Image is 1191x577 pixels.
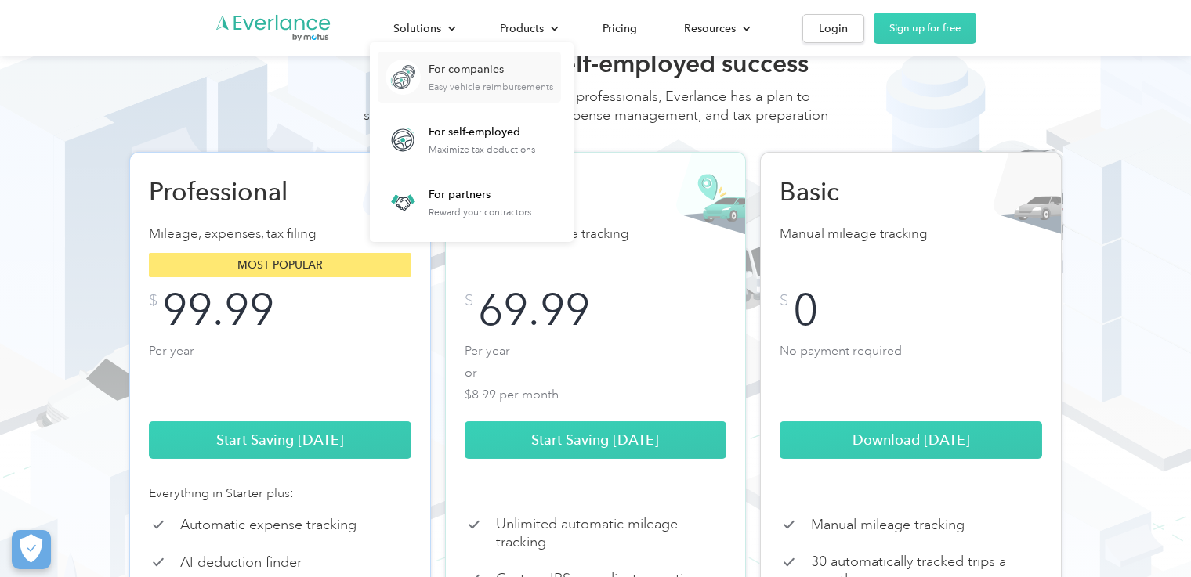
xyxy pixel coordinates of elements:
input: Submit [270,142,372,175]
a: Go to homepage [215,13,332,43]
div: For companies [429,62,553,78]
div: $ [465,293,473,308]
p: Per year or $8.99 per month [465,340,727,402]
div: $ [780,293,788,308]
div: 99.99 [162,293,274,327]
a: For companiesEasy vehicle reimbursements [378,52,561,103]
a: Pricing [587,15,653,42]
a: For self-employedMaximize tax deductions [378,114,543,165]
p: Mileage, expenses, tax filing [149,223,411,245]
div: Solutions [378,15,469,42]
a: For partnersReward your contractors [378,177,539,228]
div: Login [819,19,848,38]
p: Automatic expense tracking [180,516,357,534]
nav: Solutions [370,42,574,242]
div: From self-starters to seasoned professionals, Everlance has a plan to simplify your mileage track... [360,87,831,140]
div: Most popular [149,253,411,277]
p: Per year [149,340,411,402]
div: Everything in Starter plus: [149,484,411,503]
p: Manual mileage tracking [780,223,1042,245]
div: Reward your contractors [429,207,531,218]
a: Start Saving [DATE] [465,421,727,459]
p: Unlimited automatic mileage tracking [496,515,727,550]
div: Solutions [393,19,441,38]
div: 69.99 [478,293,590,327]
h2: Basic [780,176,944,207]
a: Sign up for free [874,13,976,44]
div: $ [149,293,157,308]
button: Cookies Settings [12,530,51,569]
p: No payment required [780,340,1042,402]
div: Pricing [603,19,637,38]
p: Manual mileage tracking [811,516,965,534]
div: Products [484,15,571,42]
div: Resources [668,15,763,42]
input: Submit [270,206,372,239]
div: Resources [684,19,736,38]
a: Start Saving [DATE] [149,421,411,459]
div: Maximize tax deductions [429,144,535,155]
p: Automatic mileage tracking [465,223,727,245]
a: Login [802,14,864,43]
p: AI deduction finder [180,554,302,572]
div: Products [500,19,544,38]
div: 0 [793,293,818,327]
div: For self-employed [429,124,535,140]
div: Easy vehicle reimbursements [429,81,553,92]
a: Download [DATE] [780,421,1042,459]
h2: Plans built for self-employed success [360,48,831,79]
div: For partners [429,187,531,203]
h2: Professional [149,176,313,207]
